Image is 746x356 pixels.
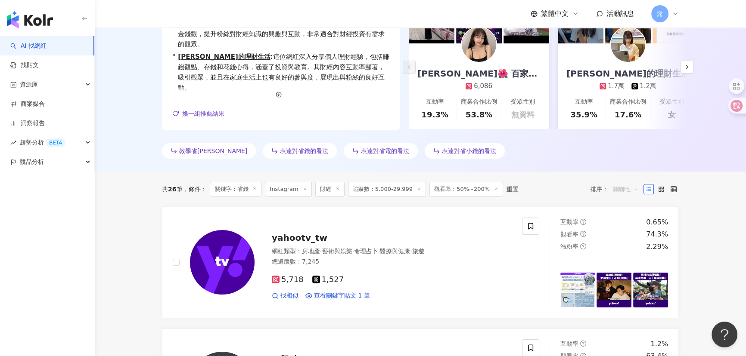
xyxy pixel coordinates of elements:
span: 競品分析 [20,152,44,172]
span: question-circle [580,231,586,237]
div: 互動率 [575,98,593,106]
span: question-circle [580,219,586,225]
div: 1.7萬 [608,82,625,91]
span: 命理占卜 [354,248,378,255]
span: 旅遊 [412,248,424,255]
span: 醫療與健康 [380,248,410,255]
span: : [270,53,273,61]
span: 26 [168,186,176,193]
a: 找貼文 [10,61,39,70]
span: 找相似 [280,292,298,300]
span: 窕 [657,9,663,18]
img: post-image [633,273,668,307]
span: 條件 ： [182,186,206,193]
span: rise [10,140,16,146]
img: logo [7,11,53,28]
span: question-circle [580,341,586,347]
div: 互動率 [426,98,444,106]
div: 受眾性別 [511,98,535,106]
span: 這位網紅深入分享個人理財經驗，包括賺錢觀點、存錢和花錢心得，涵蓋了投資與教育。其財經內容互動率顯著，吸引觀眾，並且在家庭生活上也有良好的參與度，展現出與粉絲的良好互動。 [178,52,390,93]
div: 6,086 [474,82,492,91]
span: 表達對省錢的看法 [280,147,328,154]
span: · [320,248,322,255]
span: yahootv_tw [272,233,327,243]
span: 漲粉率 [560,243,578,250]
span: · [352,248,354,255]
div: • [172,52,390,93]
span: 查看關鍵字貼文 1 筆 [314,292,370,300]
span: 表達對省電的看法 [361,147,409,154]
span: question-circle [580,243,586,249]
div: 19.3% [421,109,448,120]
span: 互動率 [560,340,578,347]
div: 總追蹤數 ： 7,245 [272,258,512,266]
div: 商業合作比例 [461,98,497,106]
span: 教學省[PERSON_NAME] [179,147,247,154]
div: 網紅類型 ： [272,247,512,256]
div: 17.6% [615,109,641,120]
img: KOL Avatar [611,28,645,62]
div: 商業合作比例 [610,98,646,106]
span: 資源庫 [20,75,38,94]
div: 2.29% [646,242,668,252]
span: 此網紅熱衷於賺錢主題，分享多元的財經與投資經驗，並深度探討自己的金錢觀，提升粉絲對財經知識的興趣與互動，非常適合對財經投資有需求的觀眾。 [178,8,390,49]
div: 0.65% [646,218,668,227]
div: 35.9% [570,109,597,120]
span: 表達對省小錢的看法 [442,147,496,154]
span: 繁體中文 [541,9,569,18]
img: post-image [560,273,595,307]
div: 53.8% [466,109,492,120]
a: [PERSON_NAME]🌺 百家樂·體育·運彩·電子·賽車·娛樂城 賺錢 找我6,086互動率19.3%商業合作比例53.8%受眾性別無資料 [409,43,549,129]
div: BETA [46,138,65,147]
span: 5,718 [272,275,304,284]
a: searchAI 找網紅 [10,42,47,50]
a: 查看關鍵字貼文 1 筆 [305,292,370,300]
span: Instagram [265,182,311,196]
div: [PERSON_NAME]的理財生活 [558,68,698,80]
a: [PERSON_NAME]的理財生活1.7萬1.2萬互動率35.9%商業合作比例17.6%受眾性別女 [558,43,698,129]
div: 重置 [507,186,519,193]
div: 排序： [590,182,643,196]
a: [PERSON_NAME]的理財生活 [178,53,270,61]
span: 1,527 [312,275,344,284]
div: 受眾性別 [660,98,684,106]
img: post-image [597,273,631,307]
div: [PERSON_NAME]🌺 百家樂·體育·運彩·電子·賽車·娛樂城 賺錢 找我 [409,68,549,80]
span: 財經 [315,182,345,196]
span: 觀看率：50%~200% [429,182,503,196]
span: 追蹤數：5,000-29,999 [348,182,426,196]
span: 互動率 [560,218,578,225]
span: · [410,248,412,255]
div: 1.2萬 [640,82,656,91]
span: 關鍵字：省錢 [210,182,261,196]
span: 觀看率 [560,231,578,238]
iframe: Help Scout Beacon - Open [712,322,737,347]
a: 洞察報告 [10,119,45,128]
span: 換一組推薦結果 [182,110,224,117]
div: 女 [668,109,676,120]
div: 1.2% [650,339,668,349]
div: 74.3% [646,230,668,239]
span: · [378,248,380,255]
div: 無資料 [511,109,535,120]
a: 商案媒合 [10,100,45,108]
img: KOL Avatar [462,28,496,62]
span: 藝術與娛樂 [322,248,352,255]
span: 關聯性 [613,182,639,196]
a: KOL Avataryahootv_tw網紅類型：房地產·藝術與娛樂·命理占卜·醫療與健康·旅遊總追蹤數：7,2455,7181,527找相似查看關鍵字貼文 1 筆互動率question-cir... [162,207,679,318]
div: 共 筆 [162,186,182,193]
button: 換一組推薦結果 [172,107,225,120]
img: KOL Avatar [190,230,255,295]
span: 趨勢分析 [20,133,65,152]
span: 房地產 [302,248,320,255]
a: 找相似 [272,292,298,300]
div: • [172,8,390,49]
span: 活動訊息 [606,9,634,18]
